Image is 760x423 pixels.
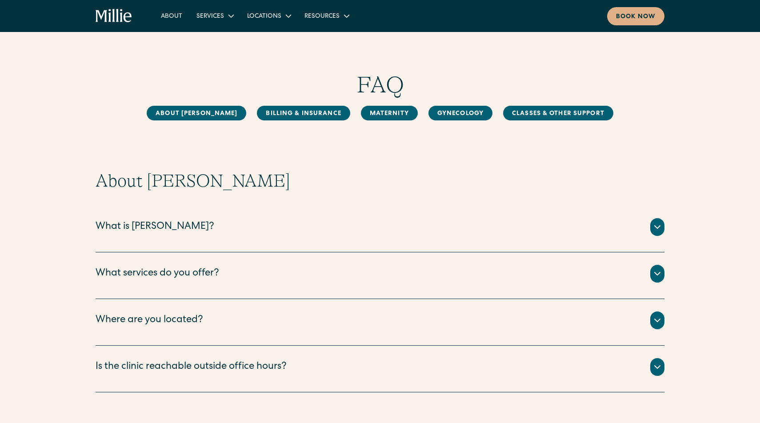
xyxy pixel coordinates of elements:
div: Locations [240,8,297,23]
div: Resources [304,12,340,21]
h1: FAQ [96,71,664,99]
a: About [PERSON_NAME] [147,106,246,120]
div: What is [PERSON_NAME]? [96,220,214,235]
div: Locations [247,12,281,21]
div: What services do you offer? [96,267,219,281]
div: Where are you located? [96,313,203,328]
div: Is the clinic reachable outside office hours? [96,360,287,375]
a: About [154,8,189,23]
h2: About [PERSON_NAME] [96,170,664,192]
div: Resources [297,8,356,23]
a: Gynecology [428,106,492,120]
div: Services [196,12,224,21]
a: MAternity [361,106,418,120]
a: Book now [607,7,664,25]
a: Billing & Insurance [257,106,350,120]
a: Classes & Other Support [503,106,613,120]
a: home [96,9,132,23]
div: Book now [616,12,656,22]
div: Services [189,8,240,23]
